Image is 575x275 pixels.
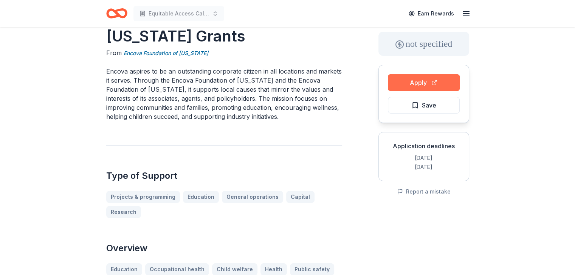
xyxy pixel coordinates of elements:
a: Capital [286,191,315,203]
h2: Type of Support [106,170,342,182]
div: [DATE] [385,154,463,163]
h2: Overview [106,242,342,254]
span: Save [422,100,436,110]
button: Apply [388,74,460,91]
div: From [106,48,342,58]
span: Equitable Access Calculators: Bridging the Digital Divide [149,9,209,18]
p: Encova aspires to be an outstanding corporate citizen in all locations and markets it serves. Thr... [106,67,342,121]
div: not specified [378,32,469,56]
a: Education [183,191,219,203]
button: Equitable Access Calculators: Bridging the Digital Divide [133,6,224,21]
button: Report a mistake [397,187,451,196]
button: Save [388,97,460,114]
a: Projects & programming [106,191,180,203]
a: General operations [222,191,283,203]
div: [DATE] [385,163,463,172]
a: Home [106,5,127,22]
a: Encova Foundation of [US_STATE] [124,49,208,58]
a: Research [106,206,141,218]
div: Application deadlines [385,141,463,151]
a: Earn Rewards [404,7,459,20]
